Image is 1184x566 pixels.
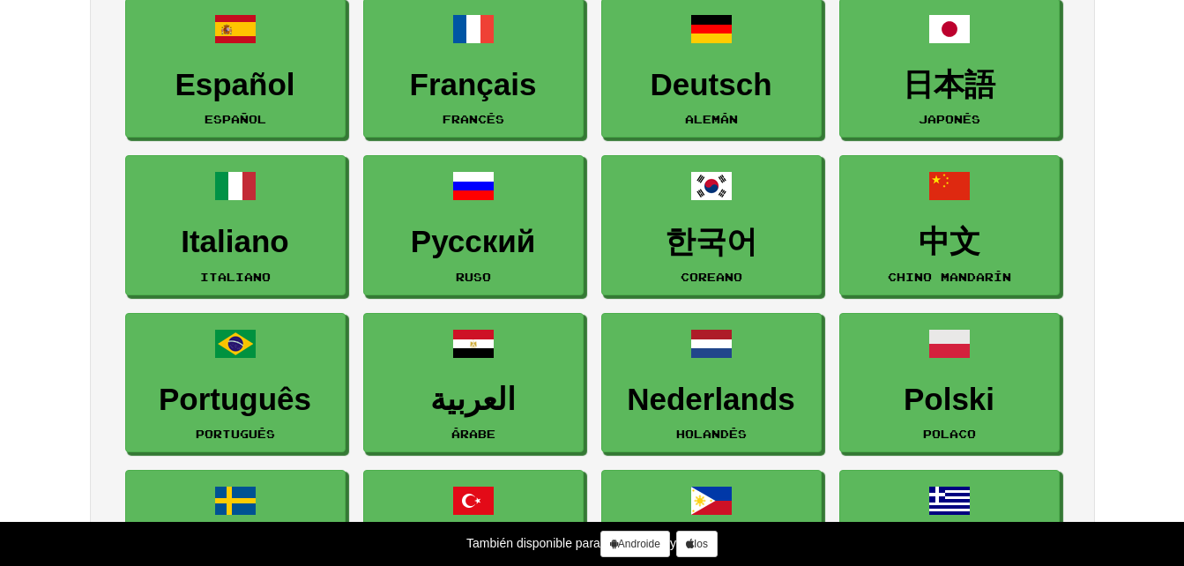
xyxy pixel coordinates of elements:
[849,225,1050,259] h3: 中文
[670,536,676,550] font: y
[601,155,822,295] a: 한국어Coreano
[600,531,670,557] a: Androide
[196,428,275,440] small: Portugués
[676,531,718,557] a: Ios
[205,113,266,125] small: Español
[135,383,336,417] h3: Português
[923,428,976,440] small: Polaco
[611,225,812,259] h3: 한국어
[676,428,747,440] small: Holandés
[125,155,346,295] a: ItalianoItaliano
[363,313,584,453] a: العربيةÁrabe
[363,155,584,295] a: РусскийRuso
[919,113,980,125] small: Japonés
[200,271,271,283] small: Italiano
[618,538,660,550] font: Androide
[685,113,738,125] small: Alemán
[611,68,812,102] h3: Deutsch
[373,68,574,102] h3: Français
[125,313,346,453] a: PortuguêsPortugués
[611,383,812,417] h3: Nederlands
[135,225,336,259] h3: Italiano
[373,225,574,259] h3: Русский
[135,68,336,102] h3: Español
[466,536,600,550] font: También disponible para
[373,383,574,417] h3: العربية
[849,383,1050,417] h3: Polski
[839,155,1060,295] a: 中文Chino mandarín
[443,113,504,125] small: Francés
[456,271,491,283] small: Ruso
[694,538,708,550] font: Ios
[681,271,742,283] small: Coreano
[601,313,822,453] a: NederlandsHolandés
[888,271,1011,283] small: Chino mandarín
[849,68,1050,102] h3: 日本語
[839,313,1060,453] a: PolskiPolaco
[451,428,495,440] small: Árabe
